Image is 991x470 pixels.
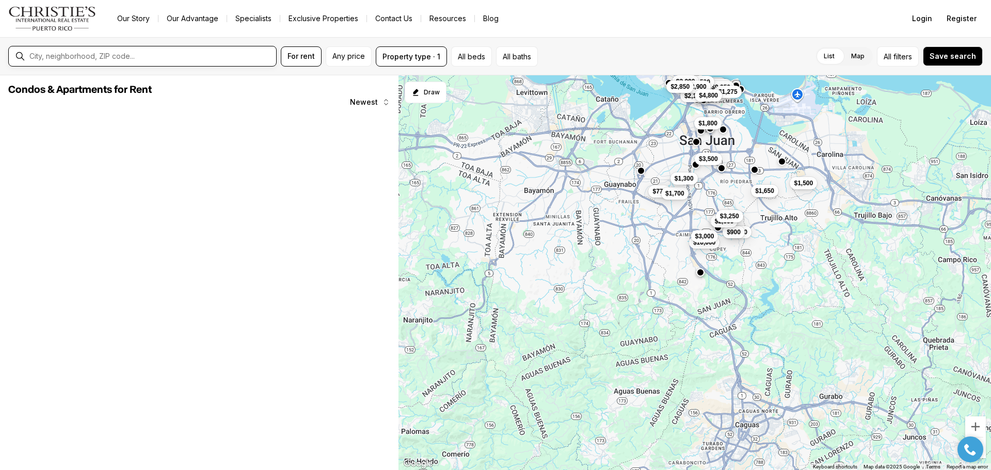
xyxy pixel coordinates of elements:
span: $3,250 [720,212,739,220]
button: $4,800 [695,89,722,102]
label: Map [843,47,873,66]
span: Login [912,14,932,23]
button: $8,000 [705,79,732,91]
button: $3,000 [672,75,699,88]
span: Register [947,14,977,23]
span: $1,700 [665,189,684,198]
span: $2,900 [688,83,707,91]
button: $2,000 [711,215,738,228]
button: All beds [451,46,492,67]
label: List [816,47,843,66]
span: $4,800 [699,91,718,100]
button: Save search [923,46,983,66]
button: Register [940,8,983,29]
button: $1,650 [751,185,778,197]
button: Any price [326,46,372,67]
button: All baths [496,46,538,67]
span: Save search [930,52,976,60]
a: Blog [475,11,507,26]
span: $2,100 [684,92,704,100]
span: $2,850 [670,83,690,91]
button: $775 [648,185,670,198]
button: $3,500 [695,153,722,165]
span: $775 [652,187,666,196]
span: $1,650 [755,187,774,195]
button: Newest [344,92,396,112]
button: $3,250 [716,210,743,222]
span: $3,500 [699,155,718,163]
button: $1,300 [670,172,698,185]
span: $1,800 [728,228,747,236]
button: $1,700 [661,187,689,200]
span: $10,000 [693,238,715,247]
a: Exclusive Properties [280,11,366,26]
span: Condos & Apartments for Rent [8,85,152,95]
button: $10,000 [689,236,720,249]
button: $2,850 [666,80,694,93]
span: $4,500 [691,78,710,86]
span: filters [893,51,912,62]
button: Allfilters [877,46,919,67]
button: $900 [723,226,745,238]
span: Map data ©2025 Google [864,464,920,469]
span: $1,500 [794,179,813,187]
span: $3,000 [676,77,695,86]
button: Contact Us [367,11,421,26]
span: $1,800 [698,119,717,127]
span: Newest [350,98,378,106]
button: $1,275 [714,86,742,98]
span: $2,000 [715,217,734,225]
a: Our Story [109,11,158,26]
a: Terms (opens in new tab) [926,464,940,469]
a: Our Advantage [158,11,227,26]
span: $1,300 [675,174,694,183]
img: logo [8,6,97,31]
span: $900 [727,228,741,236]
span: $1,275 [718,88,738,96]
button: Login [906,8,938,29]
button: For rent [281,46,322,67]
button: $2,900 [683,80,711,93]
span: All [884,51,891,62]
button: $4,500 [687,76,714,88]
span: $9,950 [711,83,730,91]
a: Report a map error [947,464,988,469]
button: $1,800 [694,117,722,129]
span: For rent [287,52,315,60]
a: Resources [421,11,474,26]
button: $3,000 [691,230,718,242]
a: Specialists [227,11,280,26]
button: Property type · 1 [376,46,447,67]
button: $1,500 [790,177,817,189]
button: Zoom in [965,416,986,437]
button: $9,950 [707,81,734,93]
button: $2,100 [680,90,708,102]
span: $3,000 [695,232,714,240]
button: Start drawing [405,82,446,103]
span: Any price [332,52,365,60]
